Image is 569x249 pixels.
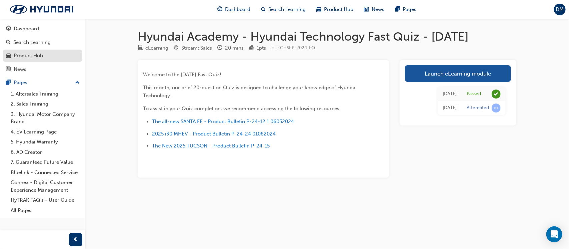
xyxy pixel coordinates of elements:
div: 20 mins [225,44,244,52]
div: Dashboard [14,25,39,33]
span: learningResourceType_ELEARNING-icon [138,45,143,51]
span: car-icon [317,5,322,14]
span: car-icon [6,53,11,59]
span: Search Learning [269,6,306,13]
span: news-icon [364,5,369,14]
span: pages-icon [395,5,400,14]
a: Connex - Digital Customer Experience Management [8,177,82,195]
span: guage-icon [6,26,11,32]
a: HyTRAK FAQ's - User Guide [8,195,82,205]
div: News [14,66,26,73]
a: 3. Hyundai Motor Company Brand [8,109,82,127]
span: Product Hub [324,6,354,13]
div: Stream [174,44,212,52]
div: Search Learning [13,39,51,46]
button: DashboardSearch LearningProduct HubNews [3,21,82,77]
a: The New 2025 TUCSON - Product Bulletin P-24-15 [152,143,270,149]
span: News [372,6,385,13]
div: Mon Sep 02 2024 15:48:28 GMT+1000 (Australian Eastern Standard Time) [443,90,457,98]
a: Product Hub [3,50,82,62]
a: News [3,63,82,76]
div: Product Hub [14,52,43,60]
a: Launch eLearning module [405,65,511,82]
button: Pages [3,77,82,89]
a: pages-iconPages [390,3,422,16]
a: guage-iconDashboard [212,3,256,16]
button: DM [554,4,566,15]
span: learningRecordVerb_ATTEMPT-icon [492,104,501,113]
span: Learning resource code [271,45,315,51]
a: 6. AD Creator [8,147,82,157]
span: podium-icon [249,45,254,51]
span: DM [556,6,564,13]
div: Type [138,44,168,52]
div: Attempted [467,105,489,111]
span: news-icon [6,67,11,73]
span: prev-icon [73,236,78,244]
div: Pages [14,79,27,87]
span: search-icon [261,5,266,14]
div: eLearning [145,44,168,52]
div: Open Intercom Messenger [546,226,562,242]
a: 4. EV Learning Page [8,127,82,137]
h1: Hyundai Academy - Hyundai Technology Fast Quiz - [DATE] [138,29,516,44]
img: Trak [3,2,80,16]
a: 2. Sales Training [8,99,82,109]
span: To assist in your Quiz completion, we recommend accessing the following resources: [143,106,341,112]
span: target-icon [174,45,179,51]
span: up-icon [75,79,80,87]
span: clock-icon [217,45,222,51]
a: Search Learning [3,36,82,49]
a: news-iconNews [359,3,390,16]
span: Welcome to the [DATE] Fast Quiz! [143,72,221,78]
span: search-icon [6,40,11,46]
a: 7. Guaranteed Future Value [8,157,82,167]
span: guage-icon [218,5,223,14]
a: 2025 i30 MHEV - Product Bulletin P-24-24 01082024 [152,131,276,137]
div: Duration [217,44,244,52]
div: Mon Sep 02 2024 14:57:35 GMT+1000 (Australian Eastern Standard Time) [443,104,457,112]
a: Dashboard [3,23,82,35]
div: Stream: Sales [181,44,212,52]
span: Pages [403,6,417,13]
a: Bluelink - Connected Service [8,167,82,178]
a: 1. Aftersales Training [8,89,82,99]
a: 5. Hyundai Warranty [8,137,82,147]
a: car-iconProduct Hub [311,3,359,16]
a: search-iconSearch Learning [256,3,311,16]
div: Passed [467,91,481,97]
div: Points [249,44,266,52]
a: All Pages [8,205,82,216]
span: Dashboard [225,6,251,13]
div: 1 pts [257,44,266,52]
span: pages-icon [6,80,11,86]
span: learningRecordVerb_PASS-icon [492,90,501,99]
span: This month, our brief 20-question Quiz is designed to challenge your knowledge of Hyundai Technol... [143,85,358,99]
a: The all-new SANTA FE - Product Bulletin P-24-12.1 06052024 [152,119,294,124]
